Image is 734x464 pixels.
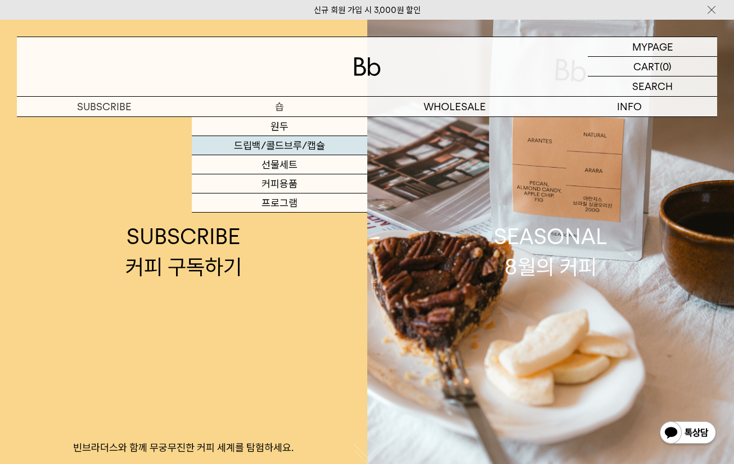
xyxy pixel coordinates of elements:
a: 선물세트 [192,155,367,174]
a: 프로그램 [192,193,367,213]
p: MYPAGE [632,37,673,56]
a: CART (0) [588,57,717,76]
p: CART [633,57,660,76]
div: SEASONAL 8월의 커피 [494,222,607,281]
a: 신규 회원 가입 시 3,000원 할인 [314,5,421,15]
a: 커피용품 [192,174,367,193]
p: INFO [542,97,717,116]
p: SEARCH [632,76,673,96]
p: (0) [660,57,672,76]
a: MYPAGE [588,37,717,57]
div: SUBSCRIBE 커피 구독하기 [125,222,242,281]
a: 원두 [192,117,367,136]
a: 숍 [192,97,367,116]
a: SUBSCRIBE [17,97,192,116]
img: 카카오톡 채널 1:1 채팅 버튼 [659,420,717,447]
img: 로고 [354,57,381,76]
a: 드립백/콜드브루/캡슐 [192,136,367,155]
p: WHOLESALE [367,97,542,116]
